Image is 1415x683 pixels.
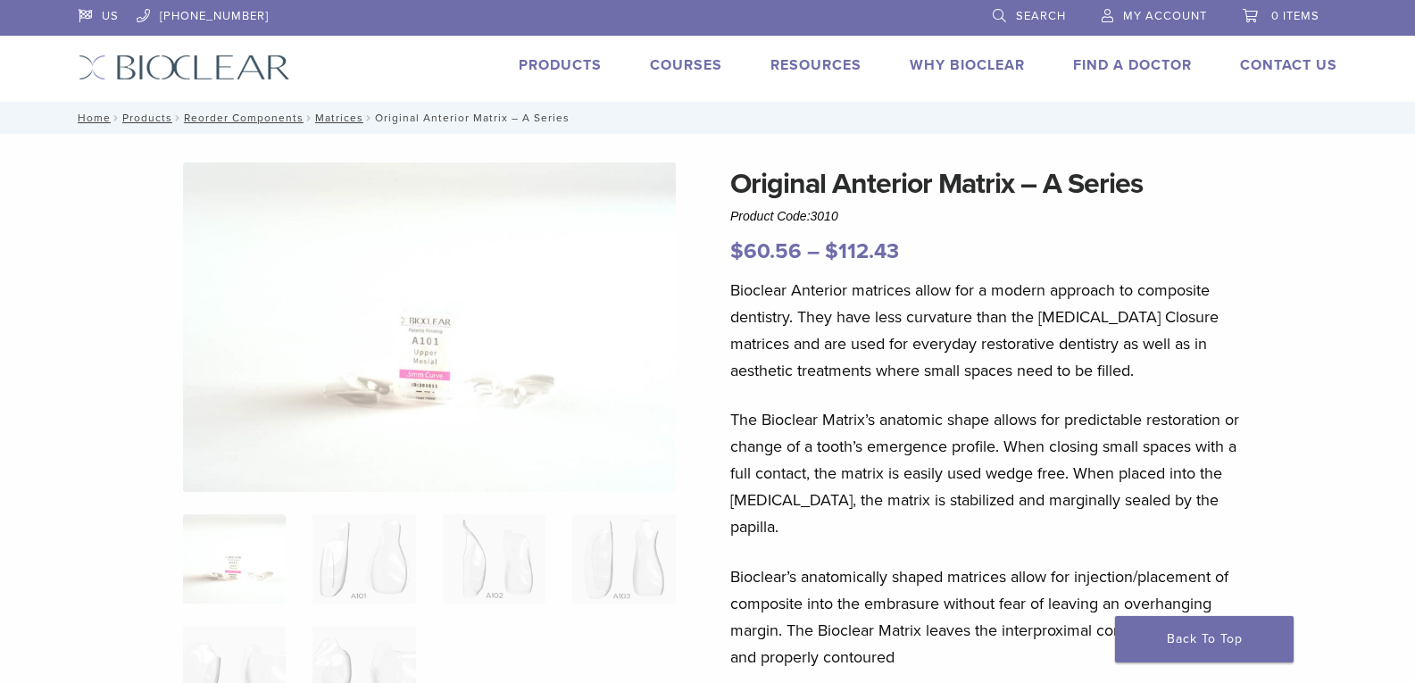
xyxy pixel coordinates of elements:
span: $ [825,238,838,264]
p: The Bioclear Matrix’s anatomic shape allows for predictable restoration or change of a tooth’s em... [730,406,1255,540]
span: Search [1016,9,1066,23]
a: Courses [650,56,722,74]
img: Original Anterior Matrix - A Series - Image 2 [312,514,415,604]
a: Find A Doctor [1073,56,1192,74]
span: / [111,113,122,122]
a: Back To Top [1115,616,1294,662]
img: Original Anterior Matrix - A Series - Image 3 [443,514,545,604]
p: Bioclear Anterior matrices allow for a modern approach to composite dentistry. They have less cur... [730,277,1255,384]
img: Original Anterior Matrix - A Series - Image 4 [572,514,675,604]
img: Anterior-Original-A-Series-Matrices-324x324.jpg [183,514,286,604]
span: 0 items [1271,9,1319,23]
span: Product Code: [730,209,838,223]
img: Bioclear [79,54,290,80]
a: Products [519,56,602,74]
a: Why Bioclear [910,56,1025,74]
a: Home [72,112,111,124]
a: Resources [770,56,861,74]
span: – [807,238,820,264]
span: / [172,113,184,122]
span: My Account [1123,9,1207,23]
a: Contact Us [1240,56,1337,74]
a: Products [122,112,172,124]
span: $ [730,238,744,264]
p: Bioclear’s anatomically shaped matrices allow for injection/placement of composite into the embra... [730,563,1255,671]
bdi: 112.43 [825,238,899,264]
span: / [363,113,375,122]
span: / [304,113,315,122]
a: Reorder Components [184,112,304,124]
span: 3010 [811,209,838,223]
nav: Original Anterior Matrix – A Series [65,102,1351,134]
bdi: 60.56 [730,238,802,264]
img: Anterior Original A Series Matrices [183,162,676,492]
a: Matrices [315,112,363,124]
h1: Original Anterior Matrix – A Series [730,162,1255,205]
